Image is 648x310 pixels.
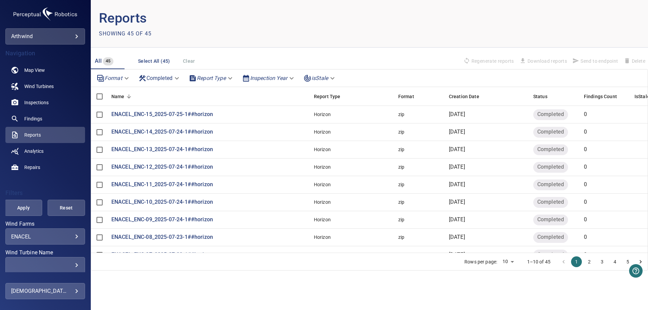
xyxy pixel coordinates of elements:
[533,163,568,171] span: Completed
[398,251,404,258] div: zip
[584,256,595,267] button: Go to page 2
[48,200,85,216] button: Reset
[449,111,465,118] p: [DATE]
[108,87,310,106] div: Name
[580,87,631,106] div: Findings Count
[24,115,42,122] span: Findings
[111,128,213,136] a: ENACEL_ENC-14_2025-07-24-1##horizon
[533,128,568,136] span: Completed
[398,87,414,106] div: Format
[398,164,404,170] div: zip
[5,28,85,45] div: arthwind
[314,251,331,258] div: Horizon
[24,83,54,90] span: Wind Turbines
[449,87,479,106] div: Creation Date
[99,8,370,28] p: Reports
[584,251,587,259] p: 0
[533,87,547,106] div: Status
[5,200,42,216] button: Apply
[395,87,446,106] div: Format
[24,67,45,74] span: Map View
[398,111,404,118] div: zip
[186,72,237,84] div: Report Type
[398,199,404,205] div: zip
[314,199,331,205] div: Horizon
[314,129,331,135] div: Horizon
[449,233,465,241] p: [DATE]
[597,256,607,267] button: Go to page 3
[99,30,152,38] p: Showing 45 of 45
[449,146,465,153] p: [DATE]
[5,50,85,57] h4: Navigation
[533,111,568,118] span: Completed
[111,198,213,206] p: ENACEL_ENC-10_2025-07-24-1##horizon
[5,250,85,255] label: Wind Turbine Name
[111,163,213,171] a: ENACEL_ENC-12_2025-07-24-1##horizon
[533,233,568,241] span: Completed
[11,233,79,240] div: ENACEL
[111,111,213,118] p: ENACEL_ENC-15_2025-07-25-1##horizon
[94,72,133,84] div: Format
[449,128,465,136] p: [DATE]
[5,159,85,175] a: repairs noActive
[5,111,85,127] a: findings noActive
[5,221,85,227] label: Wind Farms
[314,164,331,170] div: Horizon
[584,87,617,106] div: Findings Count
[111,87,125,106] div: Name
[5,94,85,111] a: inspections noActive
[24,148,44,154] span: Analytics
[24,99,49,106] span: Inspections
[111,233,213,241] p: ENACEL_ENC-08_2025-07-23-1##horizon
[584,181,587,189] p: 0
[111,251,213,259] a: ENACEL_ENC-07_2025-07-23-1##horizon
[584,198,587,206] p: 0
[5,228,85,245] div: Wind Farms
[449,181,465,189] p: [DATE]
[314,87,341,106] div: Report Type
[56,204,77,212] span: Reset
[533,198,568,206] span: Completed
[449,198,465,206] p: [DATE]
[5,143,85,159] a: analytics noActive
[11,31,79,42] div: arthwind
[449,163,465,171] p: [DATE]
[533,251,568,259] span: Completed
[449,251,465,259] p: [DATE]
[449,216,465,224] p: [DATE]
[610,256,620,267] button: Go to page 4
[584,216,587,224] p: 0
[310,87,395,106] div: Report Type
[135,55,173,67] button: Select All (45)
[464,258,497,265] p: Rows per page:
[5,127,85,143] a: reports active
[584,233,587,241] p: 0
[301,72,339,84] div: isStale
[527,258,551,265] p: 1–10 of 45
[5,62,85,78] a: map noActive
[635,256,646,267] button: Go to next page
[533,216,568,224] span: Completed
[24,164,40,171] span: Repairs
[398,216,404,223] div: zip
[111,216,213,224] a: ENACEL_ENC-09_2025-07-24-1##horizon
[13,204,34,212] span: Apply
[250,75,287,81] em: Inspection Year
[398,129,404,135] div: zip
[95,58,102,64] span: All
[584,128,587,136] p: 0
[571,256,582,267] button: page 1
[5,190,85,196] h4: Filters
[111,181,213,189] a: ENACEL_ENC-11_2025-07-24-1##horizon
[314,216,331,223] div: Horizon
[11,5,79,23] img: arthwind-logo
[124,92,134,101] button: Sort
[533,146,568,153] span: Completed
[398,146,404,153] div: zip
[11,286,79,297] div: [DEMOGRAPHIC_DATA] Proenca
